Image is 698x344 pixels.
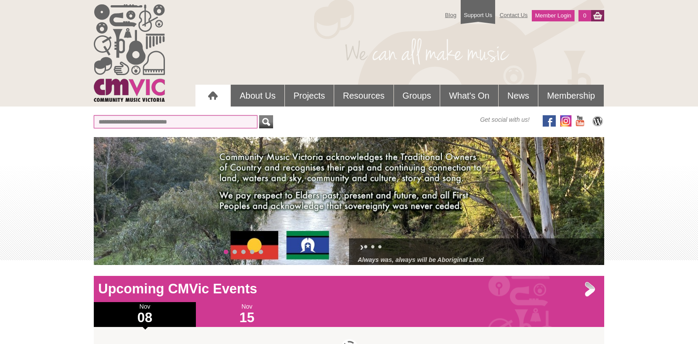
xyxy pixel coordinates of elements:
h2: › [358,243,595,255]
div: Nov [196,302,298,327]
a: Resources [334,85,393,107]
a: 0 [578,10,591,21]
a: Always was, always will be Aboriginal Land [358,256,484,263]
a: About Us [231,85,284,107]
a: Membership [538,85,604,107]
a: What's On [440,85,498,107]
a: Projects [285,85,334,107]
span: Get social with us! [480,115,530,124]
a: Contact Us [495,7,532,23]
img: cmvic_logo.png [94,4,165,102]
a: • • • [364,240,382,253]
div: Nov [94,302,196,327]
h1: 08 [94,311,196,325]
h1: 15 [196,311,298,325]
a: Groups [394,85,440,107]
a: Blog [441,7,461,23]
img: CMVic Blog [591,115,604,127]
a: News [499,85,538,107]
h1: Upcoming CMVic Events [94,280,604,298]
img: icon-instagram.png [560,115,571,127]
a: Member Login [532,10,574,21]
